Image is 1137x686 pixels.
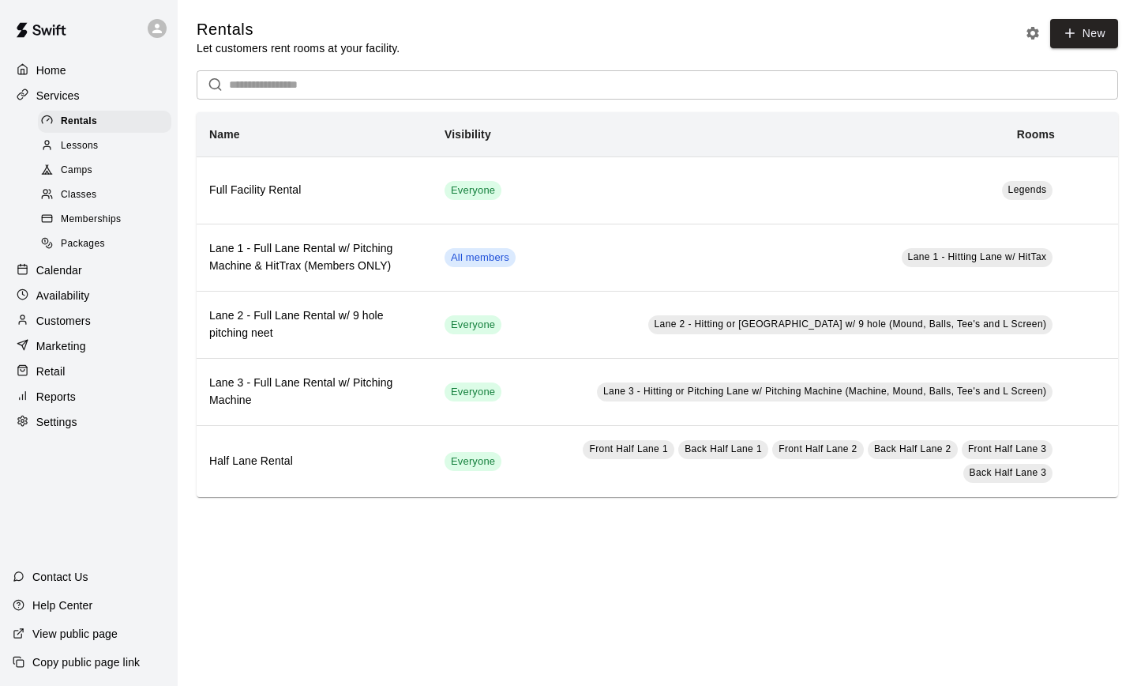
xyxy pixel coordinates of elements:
[445,383,501,401] div: This service is visible to all of your customers
[1017,128,1055,141] b: Rooms
[445,181,501,200] div: This service is visible to all of your customers
[589,443,668,454] span: Front Half Lane 1
[13,258,165,282] a: Calendar
[38,233,171,255] div: Packages
[13,360,165,383] a: Retail
[61,236,105,252] span: Packages
[13,58,165,82] a: Home
[445,128,491,141] b: Visibility
[38,209,171,231] div: Memberships
[1008,184,1047,195] span: Legends
[197,40,400,56] p: Let customers rent rooms at your facility.
[36,414,77,430] p: Settings
[874,443,951,454] span: Back Half Lane 2
[209,128,240,141] b: Name
[445,248,516,267] div: This service is visible to all members
[603,386,1046,397] span: Lane 3 - Hitting or Pitching Lane w/ Pitching Machine (Machine, Mound, Balls, Tee's and L Screen)
[655,318,1047,330] span: Lane 2 - Hitting or [GEOGRAPHIC_DATA] w/ 9 hole (Mound, Balls, Tee's and L Screen)
[36,389,76,405] p: Reports
[13,334,165,358] a: Marketing
[32,597,92,613] p: Help Center
[32,569,88,585] p: Contact Us
[38,135,171,157] div: Lessons
[968,443,1047,454] span: Front Half Lane 3
[209,307,419,342] h6: Lane 2 - Full Lane Rental w/ 9 hole pitching neet
[209,240,419,275] h6: Lane 1 - Full Lane Rental w/ Pitching Machine & HitTrax (Members ONLY)
[38,183,178,208] a: Classes
[38,160,171,182] div: Camps
[38,184,171,206] div: Classes
[209,182,419,199] h6: Full Facility Rental
[38,232,178,257] a: Packages
[779,443,857,454] span: Front Half Lane 2
[36,62,66,78] p: Home
[61,212,121,228] span: Memberships
[38,134,178,158] a: Lessons
[36,313,91,329] p: Customers
[13,84,165,107] a: Services
[445,315,501,334] div: This service is visible to all of your customers
[61,163,92,179] span: Camps
[13,284,165,307] a: Availability
[197,19,400,40] h5: Rentals
[36,364,66,379] p: Retail
[445,183,501,198] span: Everyone
[445,452,501,471] div: This service is visible to all of your customers
[197,112,1118,497] table: simple table
[209,375,419,409] h6: Lane 3 - Full Lane Rental w/ Pitching Machine
[61,114,97,130] span: Rentals
[445,251,516,266] span: All members
[1050,19,1118,48] a: New
[36,262,82,278] p: Calendar
[445,454,501,469] span: Everyone
[38,208,178,232] a: Memberships
[61,138,99,154] span: Lessons
[445,318,501,333] span: Everyone
[13,410,165,434] a: Settings
[13,309,165,333] a: Customers
[36,338,86,354] p: Marketing
[32,626,118,642] p: View public page
[209,453,419,470] h6: Half Lane Rental
[61,187,96,203] span: Classes
[32,654,140,670] p: Copy public page link
[445,385,501,400] span: Everyone
[685,443,762,454] span: Back Half Lane 1
[36,288,90,303] p: Availability
[1021,21,1045,45] button: Rental settings
[38,109,178,134] a: Rentals
[38,111,171,133] div: Rentals
[38,159,178,183] a: Camps
[36,88,80,104] p: Services
[13,385,165,409] a: Reports
[908,251,1047,262] span: Lane 1 - Hitting Lane w/ HitTax
[970,467,1047,478] span: Back Half Lane 3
